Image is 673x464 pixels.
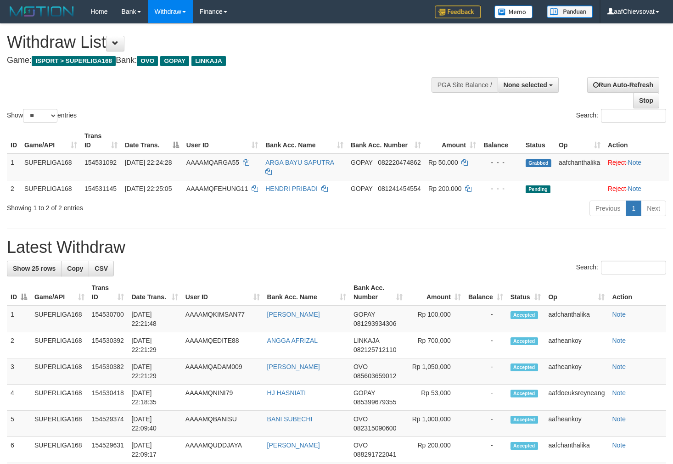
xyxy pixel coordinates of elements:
[31,385,88,411] td: SUPERLIGA168
[7,306,31,332] td: 1
[7,411,31,437] td: 5
[465,280,507,306] th: Balance: activate to sort column ascending
[88,385,128,411] td: 154530418
[182,280,264,306] th: User ID: activate to sort column ascending
[626,201,641,216] a: 1
[353,442,368,449] span: OVO
[589,201,626,216] a: Previous
[483,158,518,167] div: - - -
[498,77,559,93] button: None selected
[526,185,550,193] span: Pending
[350,280,406,306] th: Bank Acc. Number: activate to sort column ascending
[604,128,669,154] th: Action
[262,128,347,154] th: Bank Acc. Name: activate to sort column ascending
[7,358,31,385] td: 3
[612,442,626,449] a: Note
[7,154,21,180] td: 1
[31,306,88,332] td: SUPERLIGA168
[264,280,350,306] th: Bank Acc. Name: activate to sort column ascending
[7,128,21,154] th: ID
[378,159,421,166] span: Copy 082220474862 to clipboard
[7,437,31,463] td: 6
[84,159,117,166] span: 154531092
[95,265,108,272] span: CSV
[555,154,604,180] td: aafchanthalika
[633,93,659,108] a: Stop
[128,280,181,306] th: Date Trans.: activate to sort column ascending
[494,6,533,18] img: Button%20Memo.svg
[608,159,626,166] a: Reject
[353,451,396,458] span: Copy 088291722041 to clipboard
[265,185,318,192] a: HENDRI PRIBADI
[7,5,77,18] img: MOTION_logo.png
[432,77,498,93] div: PGA Site Balance /
[7,56,439,65] h4: Game: Bank:
[128,437,181,463] td: [DATE] 22:09:17
[612,337,626,344] a: Note
[84,185,117,192] span: 154531145
[23,109,57,123] select: Showentries
[353,337,379,344] span: LINKAJA
[608,185,626,192] a: Reject
[182,411,264,437] td: AAAAMQBANISU
[353,425,396,432] span: Copy 082315090600 to clipboard
[88,332,128,358] td: 154530392
[507,280,545,306] th: Status: activate to sort column ascending
[13,265,56,272] span: Show 25 rows
[628,185,642,192] a: Note
[88,358,128,385] td: 154530382
[641,201,666,216] a: Next
[608,280,666,306] th: Action
[555,128,604,154] th: Op: activate to sort column ascending
[544,358,608,385] td: aafheankoy
[7,180,21,197] td: 2
[267,415,313,423] a: BANI SUBECHI
[510,416,538,424] span: Accepted
[125,185,172,192] span: [DATE] 22:25:05
[465,437,507,463] td: -
[544,437,608,463] td: aafchanthalika
[465,306,507,332] td: -
[137,56,158,66] span: OVO
[465,332,507,358] td: -
[182,385,264,411] td: AAAAMQNINI79
[526,159,551,167] span: Grabbed
[428,159,458,166] span: Rp 50.000
[435,6,481,18] img: Feedback.jpg
[351,159,372,166] span: GOPAY
[353,415,368,423] span: OVO
[125,159,172,166] span: [DATE] 22:24:28
[612,363,626,370] a: Note
[406,332,465,358] td: Rp 700,000
[182,332,264,358] td: AAAAMQEDITE88
[522,128,555,154] th: Status
[7,109,77,123] label: Show entries
[267,337,318,344] a: ANGGA AFRIZAL
[353,346,396,353] span: Copy 082125712110 to clipboard
[544,306,608,332] td: aafchanthalika
[21,128,81,154] th: Game/API: activate to sort column ascending
[7,385,31,411] td: 4
[576,261,666,274] label: Search:
[186,185,248,192] span: AAAAMQFEHUNG11
[267,311,320,318] a: [PERSON_NAME]
[604,154,669,180] td: ·
[628,159,642,166] a: Note
[504,81,547,89] span: None selected
[483,184,518,193] div: - - -
[510,337,538,345] span: Accepted
[121,128,183,154] th: Date Trans.: activate to sort column descending
[67,265,83,272] span: Copy
[88,306,128,332] td: 154530700
[31,358,88,385] td: SUPERLIGA168
[21,180,81,197] td: SUPERLIGA168
[128,385,181,411] td: [DATE] 22:18:35
[353,363,368,370] span: OVO
[351,185,372,192] span: GOPAY
[267,442,320,449] a: [PERSON_NAME]
[128,358,181,385] td: [DATE] 22:21:29
[510,390,538,397] span: Accepted
[601,109,666,123] input: Search:
[510,311,538,319] span: Accepted
[183,128,262,154] th: User ID: activate to sort column ascending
